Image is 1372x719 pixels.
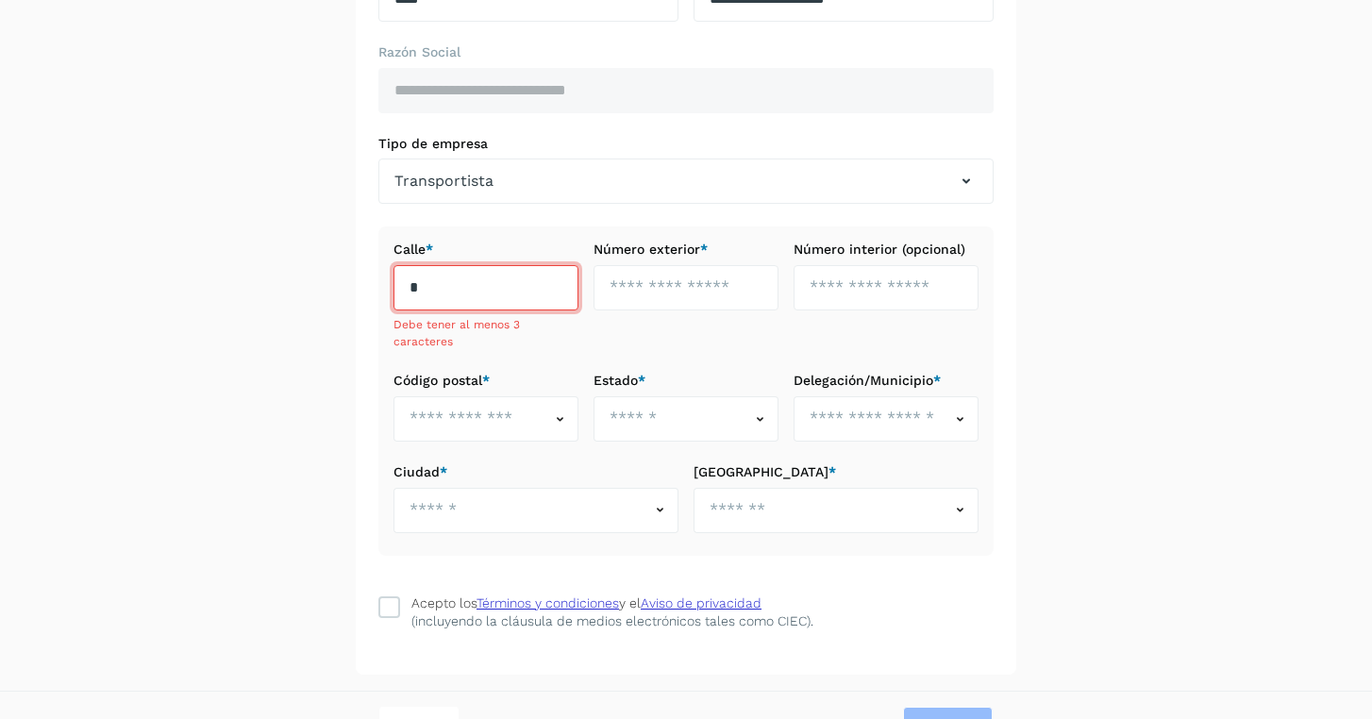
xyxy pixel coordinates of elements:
[794,242,979,258] label: Número interior (opcional)
[594,242,778,258] label: Número exterior
[594,373,778,389] label: Estado
[411,594,761,613] div: Acepto los y el
[394,170,494,192] span: Transportista
[411,613,813,629] p: (incluyendo la cláusula de medios electrónicos tales como CIEC).
[393,464,678,480] label: Ciudad
[393,242,578,258] label: Calle
[641,595,761,610] a: Aviso de privacidad
[378,136,994,152] label: Tipo de empresa
[694,464,979,480] label: [GEOGRAPHIC_DATA]
[378,44,994,60] label: Razón Social
[393,318,520,348] span: Debe tener al menos 3 caracteres
[794,373,979,389] label: Delegación/Municipio
[393,373,578,389] label: Código postal
[477,595,619,610] a: Términos y condiciones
